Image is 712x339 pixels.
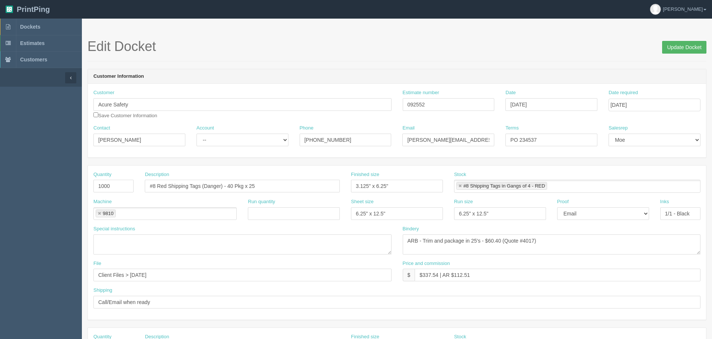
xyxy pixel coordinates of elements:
[145,171,169,178] label: Description
[103,211,114,216] div: 9810
[505,89,515,96] label: Date
[351,171,379,178] label: Finished size
[300,125,314,132] label: Phone
[88,69,706,84] header: Customer Information
[93,260,101,267] label: File
[20,40,45,46] span: Estimates
[6,6,13,13] img: logo-3e63b451c926e2ac314895c53de4908e5d424f24456219fb08d385ab2e579770.png
[609,89,638,96] label: Date required
[20,57,47,63] span: Customers
[403,234,701,255] textarea: ARB - Trim and package in 25's - $60.40 (Quote #4017)
[197,125,214,132] label: Account
[463,183,545,188] div: #8 Shipping Tags in Gangs of 4 - RED
[662,41,706,54] input: Update Docket
[660,198,669,205] label: Inks
[93,198,112,205] label: Machine
[351,198,374,205] label: Sheet size
[650,4,661,15] img: avatar_default-7531ab5dedf162e01f1e0bb0964e6a185e93c5c22dfe317fb01d7f8cd2b1632c.jpg
[93,226,135,233] label: Special instructions
[403,89,439,96] label: Estimate number
[403,269,415,281] div: $
[403,226,419,233] label: Bindery
[93,171,111,178] label: Quantity
[248,198,275,205] label: Run quantity
[454,171,466,178] label: Stock
[609,125,628,132] label: Salesrep
[505,125,518,132] label: Terms
[93,89,392,119] div: Save Customer Information
[20,24,40,30] span: Dockets
[87,39,706,54] h1: Edit Docket
[402,125,415,132] label: Email
[93,98,392,111] input: Enter customer name
[557,198,569,205] label: Proof
[454,198,473,205] label: Run size
[93,125,110,132] label: Contact
[403,260,450,267] label: Price and commission
[93,89,114,96] label: Customer
[93,287,112,294] label: Shipping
